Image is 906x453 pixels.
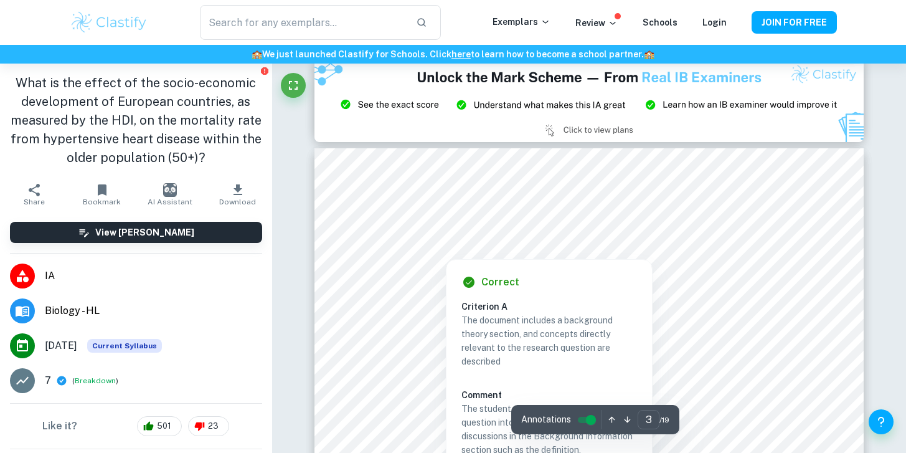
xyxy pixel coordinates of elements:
[70,10,149,35] img: Clastify logo
[45,269,262,284] span: IA
[163,183,177,197] img: AI Assistant
[702,17,727,27] a: Login
[83,198,121,206] span: Bookmark
[72,375,118,387] span: ( )
[45,373,51,388] p: 7
[2,47,904,61] h6: We just launched Clastify for Schools. Click to learn how to become a school partner.
[45,303,262,318] span: Biology - HL
[200,5,405,40] input: Search for any exemplars...
[148,198,192,206] span: AI Assistant
[260,66,270,75] button: Report issue
[45,338,77,353] span: [DATE]
[150,420,178,432] span: 501
[204,177,271,212] button: Download
[461,388,637,402] h6: Comment
[752,11,837,34] button: JOIN FOR FREE
[137,416,182,436] div: 501
[281,73,306,98] button: Fullscreen
[575,16,618,30] p: Review
[659,414,669,426] span: / 19
[75,375,116,386] button: Breakdown
[42,419,77,434] h6: Like it?
[219,198,256,206] span: Download
[481,275,519,290] h6: Correct
[461,300,647,313] h6: Criterion A
[461,313,637,368] p: The document includes a background theory section, and concepts directly relevant to the research...
[10,222,262,243] button: View [PERSON_NAME]
[493,15,550,29] p: Exemplars
[451,49,471,59] a: here
[24,198,45,206] span: Share
[68,177,136,212] button: Bookmark
[643,17,677,27] a: Schools
[869,409,894,434] button: Help and Feedback
[95,226,194,239] h6: View [PERSON_NAME]
[201,420,225,432] span: 23
[87,339,162,353] div: This exemplar is based on the current syllabus. Feel free to refer to it for inspiration/ideas wh...
[87,339,162,353] span: Current Syllabus
[252,49,262,59] span: 🏫
[521,413,571,426] span: Annotations
[188,416,229,436] div: 23
[314,59,864,141] img: Ad
[644,49,654,59] span: 🏫
[10,74,262,167] h1: What is the effect of the socio-economic development of European countries, as measured by the HD...
[136,177,204,212] button: AI Assistant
